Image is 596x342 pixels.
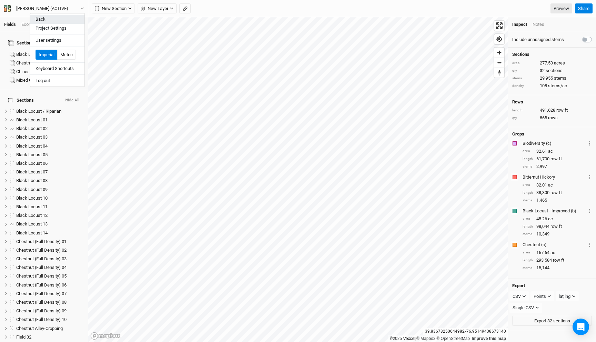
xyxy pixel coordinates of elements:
div: Black Locust 03 [16,134,84,140]
button: Enter fullscreen [494,21,504,31]
span: Black Locust 07 [16,169,48,174]
button: Shortcut: M [179,3,191,14]
div: 32.01 [523,182,592,188]
div: [PERSON_NAME] (ACTIVE) [16,5,68,12]
div: 39.83678250644982 , -76.95149438673140 [423,328,508,335]
a: Preview [550,3,572,14]
div: length [523,190,533,195]
button: Zoom out [494,58,504,68]
button: Crop Usage [587,241,592,249]
span: Black Locust 05 [16,152,48,157]
span: Chestnut (Full Density) 02 [16,248,67,253]
span: Black Locust 13 [16,221,48,227]
a: Mapbox [416,336,435,341]
span: Black Locust 08 [16,178,48,183]
span: acres [554,60,565,66]
div: 491,628 [512,107,592,113]
h4: Crops [512,131,524,137]
span: Black Locust 10 [16,195,48,201]
div: Chestnut (Full Density) 10 [16,317,84,322]
div: qty [512,115,536,121]
button: CSV [509,291,529,302]
div: area [523,216,533,221]
div: Chestnut (Full Density) 06 [16,282,84,288]
button: Reset bearing to north [494,68,504,78]
div: Chinese Chestnuts [16,69,84,74]
div: Mixed Carya / Juglans [16,78,84,83]
div: 2,997 [523,163,592,170]
button: Metric [57,50,76,60]
span: New Section [95,5,127,12]
button: [PERSON_NAME] (ACTIVE) [3,5,85,12]
div: Chestnut (Full Density) 08 [16,300,84,305]
div: Biodiversity (c) [523,140,586,147]
span: Chestnut (Full Density) 08 [16,300,67,305]
div: Chestnut (Full Density) 01 [16,239,84,244]
div: Black Locust 13 [16,221,84,227]
div: Chestnut (c) [523,242,586,248]
div: Economics [21,21,43,28]
div: Black Locust 07 [16,169,84,175]
div: 29,955 [512,75,592,81]
div: Chestnut (Full Density) 04 [16,265,84,270]
div: 108 [512,83,592,89]
div: Single CSV [513,304,534,311]
div: stems [523,198,533,203]
div: length [523,224,533,229]
div: 865 [512,115,592,121]
button: Points [530,291,554,302]
div: Section Groups [8,40,47,46]
span: New Layer [141,5,168,12]
button: Find my location [494,34,504,44]
canvas: Map [88,17,508,342]
button: Crop Usage [587,139,592,147]
div: Chestnut (Full Density) 03 [16,256,84,262]
div: Black Locust 12 [16,213,84,218]
div: Black Locust / Riparian [16,109,84,114]
span: ac [548,148,553,154]
span: row ft [550,156,562,162]
div: Points [534,293,546,300]
span: ac [548,216,553,222]
div: 61,700 [523,156,592,162]
div: Black Locust 01 [16,117,84,123]
span: Chestnut (Full Density) 04 [16,265,67,270]
div: stems [523,164,533,169]
button: Log out [30,76,85,85]
a: OpenStreetMap [436,336,470,341]
button: Single CSV [509,303,542,313]
div: Chestnut (Full Density) 09 [16,308,84,314]
span: Black Locust 12 [16,213,48,218]
a: Improve this map [472,336,506,341]
span: Chestnut (Full Density) 05 [16,273,67,279]
button: Imperial [36,50,58,60]
span: row ft [550,223,562,230]
span: Chestnut (Full Density) 01 [16,239,67,244]
span: ac [550,250,555,256]
button: Share [575,3,593,14]
div: Black Locust 09 [16,187,84,192]
div: Chestnuts - Expanded [16,60,84,66]
span: stems [554,75,566,81]
button: Zoom in [494,48,504,58]
a: Back [30,15,85,24]
div: Bitternut Hickory [523,174,586,180]
div: Inspect [512,21,527,28]
div: Warehime (ACTIVE) [16,5,68,12]
a: Mapbox logo [90,332,121,340]
div: stems [523,265,533,271]
div: Black Locust 10 [16,195,84,201]
button: Keyboard Shortcuts [30,64,85,73]
div: CSV [513,293,521,300]
h4: Sections [512,52,592,57]
a: ©2025 Vexcel [390,336,415,341]
a: User settings [30,36,85,45]
div: Black Locust 04 [16,143,84,149]
div: 1,465 [523,197,592,203]
div: 98,044 [523,223,592,230]
div: area [523,250,533,255]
